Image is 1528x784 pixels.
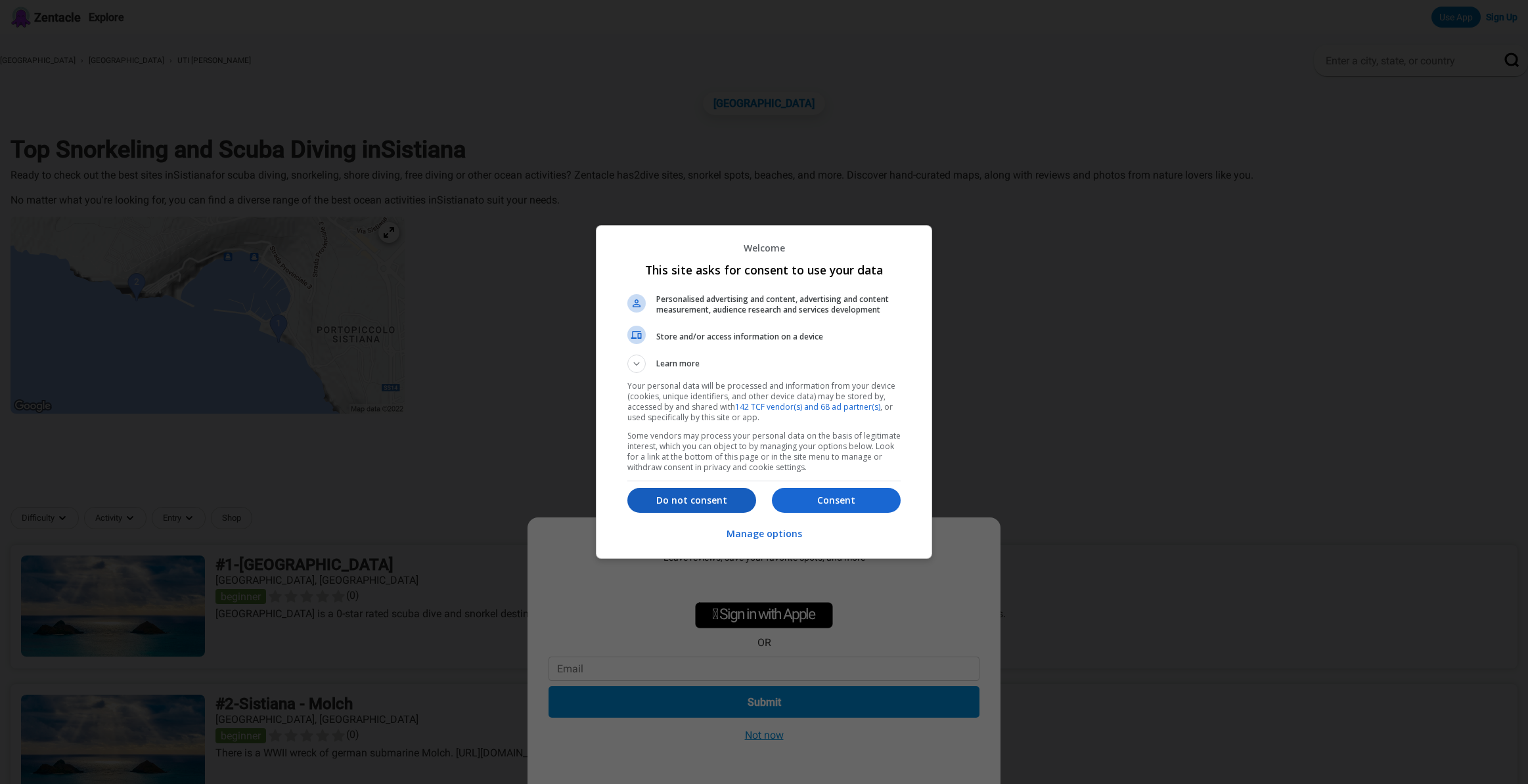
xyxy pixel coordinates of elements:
a: 142 TCF vendor(s) and 68 ad partner(s) [735,401,880,412]
div: This site asks for consent to use your data [596,225,932,559]
h1: This site asks for consent to use your data [627,262,901,278]
p: Some vendors may process your personal data on the basis of legitimate interest, which you can ob... [627,431,901,473]
p: Manage options [727,527,802,540]
span: Personalised advertising and content, advertising and content measurement, audience research and ... [656,294,901,315]
span: Store and/or access information on a device [656,332,901,342]
p: Welcome [627,242,901,254]
button: Do not consent [627,488,756,513]
p: Consent [772,494,901,507]
p: Do not consent [627,494,756,507]
span: Learn more [656,358,700,373]
button: Learn more [627,355,901,373]
button: Manage options [727,520,802,548]
p: Your personal data will be processed and information from your device (cookies, unique identifier... [627,381,901,423]
button: Consent [772,488,901,513]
